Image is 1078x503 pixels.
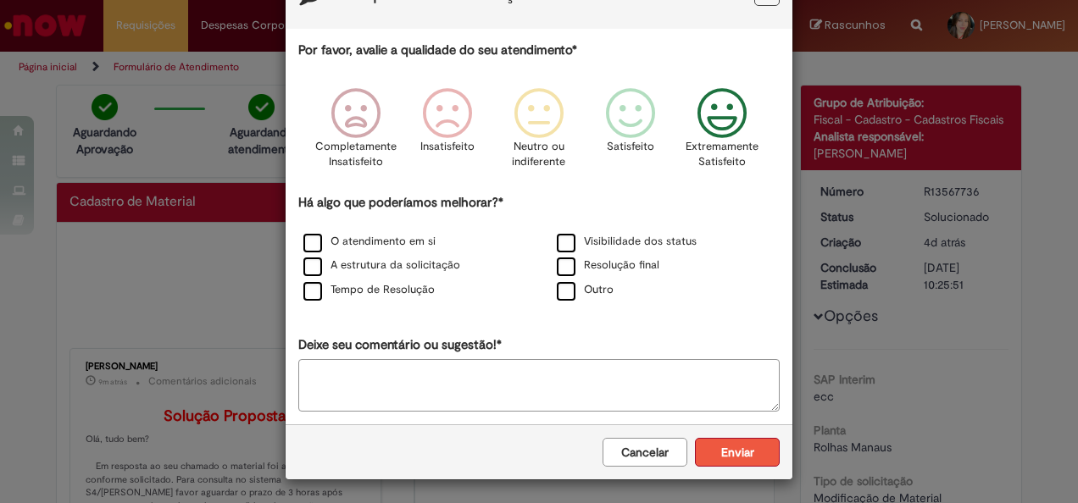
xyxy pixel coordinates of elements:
div: Neutro ou indiferente [496,75,582,191]
p: Neutro ou indiferente [508,139,570,170]
label: Outro [557,282,614,298]
label: O atendimento em si [303,234,436,250]
p: Insatisfeito [420,139,475,155]
label: Deixe seu comentário ou sugestão!* [298,336,502,354]
p: Extremamente Satisfeito [686,139,758,170]
div: Completamente Insatisfeito [312,75,398,191]
label: Resolução final [557,257,659,274]
label: A estrutura da solicitação [303,257,460,274]
button: Enviar [695,438,780,467]
label: Visibilidade dos status [557,234,697,250]
div: Extremamente Satisfeito [679,75,765,191]
button: Cancelar [603,438,687,467]
div: Há algo que poderíamos melhorar?* [298,194,780,303]
div: Satisfeito [587,75,674,191]
p: Completamente Insatisfeito [315,139,397,170]
div: Insatisfeito [404,75,491,191]
label: Por favor, avalie a qualidade do seu atendimento* [298,41,577,59]
label: Tempo de Resolução [303,282,435,298]
p: Satisfeito [607,139,654,155]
